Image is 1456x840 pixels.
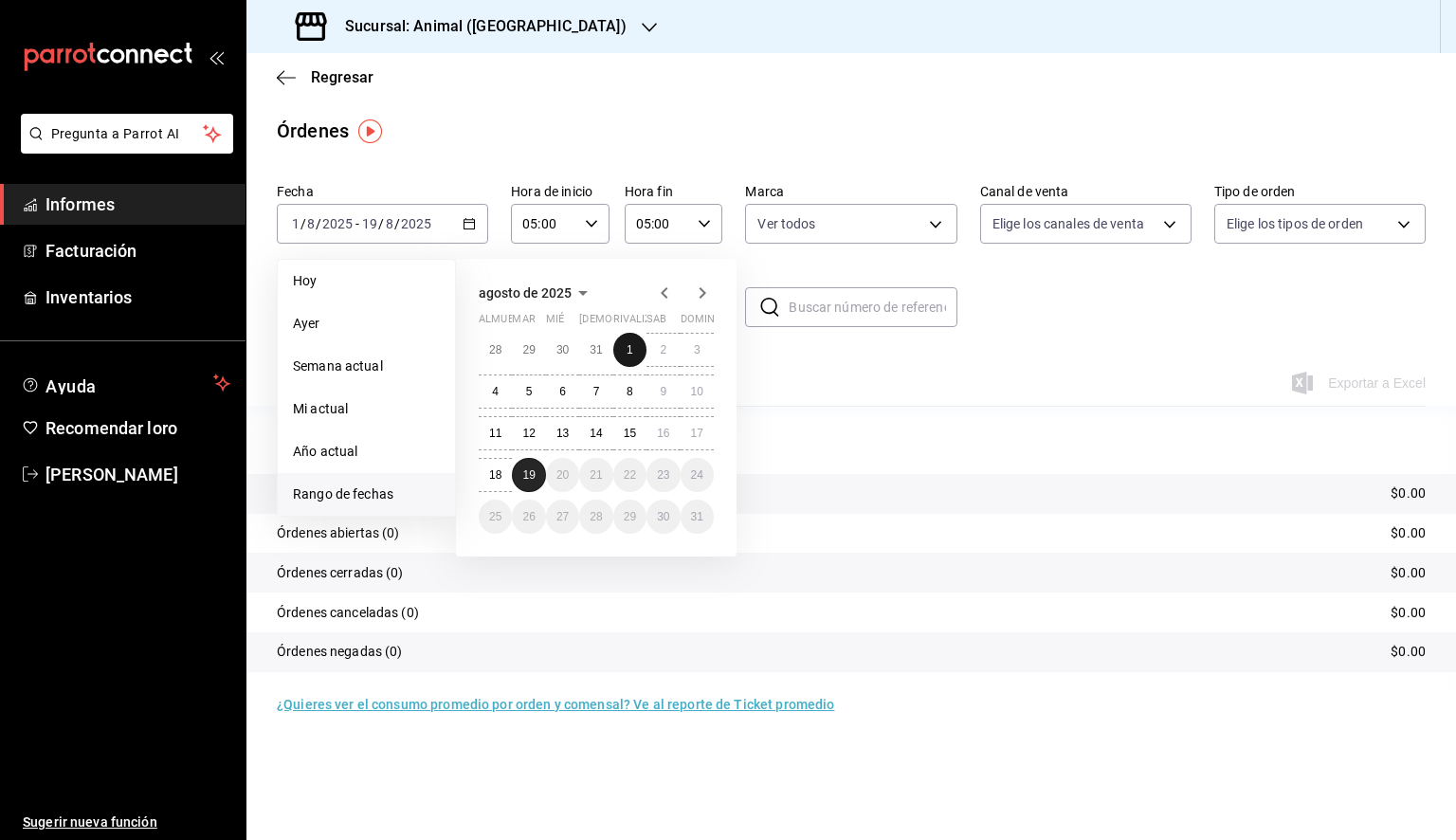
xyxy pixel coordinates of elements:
font: / [300,216,306,231]
font: Año actual [293,444,357,459]
font: Órdenes [277,119,349,142]
abbr: 2 de agosto de 2025 [660,343,666,356]
abbr: 26 de agosto de 2025 [522,510,535,523]
abbr: 14 de agosto de 2025 [590,427,602,440]
font: Elige los canales de venta [992,216,1144,231]
font: 29 [624,510,636,523]
font: 29 [522,343,535,356]
font: 14 [590,427,602,440]
font: 12 [522,427,535,440]
button: 18 de agosto de 2025 [479,458,512,492]
abbr: 27 de agosto de 2025 [556,510,569,523]
button: 5 de agosto de 2025 [512,374,545,409]
abbr: sábado [646,313,666,333]
font: Ayer [293,316,320,331]
abbr: martes [512,313,535,333]
font: $0.00 [1391,644,1426,659]
font: $0.00 [1391,565,1426,580]
abbr: 31 de julio de 2025 [590,343,602,356]
font: / [316,216,321,231]
font: Canal de venta [980,184,1069,199]
font: Inventarios [45,287,132,307]
abbr: domingo [681,313,726,333]
font: 25 [489,510,501,523]
font: Recomendar loro [45,418,177,438]
button: 28 de agosto de 2025 [579,500,612,534]
button: 4 de agosto de 2025 [479,374,512,409]
button: 7 de agosto de 2025 [579,374,612,409]
font: 24 [691,468,703,482]
font: rivalizar [613,313,665,325]
input: ---- [400,216,432,231]
button: 2 de agosto de 2025 [646,333,680,367]
button: 26 de agosto de 2025 [512,500,545,534]
font: Hora fin [625,184,673,199]
button: 22 de agosto de 2025 [613,458,646,492]
abbr: 30 de agosto de 2025 [657,510,669,523]
font: Ayuda [45,376,97,396]
font: 28 [489,343,501,356]
button: 31 de julio de 2025 [579,333,612,367]
button: 16 de agosto de 2025 [646,416,680,450]
button: Pregunta a Parrot AI [21,114,233,154]
font: Ver todos [757,216,815,231]
font: 31 [590,343,602,356]
font: 20 [556,468,569,482]
button: Regresar [277,68,373,86]
font: Tipo de orden [1214,184,1296,199]
button: 21 de agosto de 2025 [579,458,612,492]
abbr: 21 de agosto de 2025 [590,468,602,482]
button: 19 de agosto de 2025 [512,458,545,492]
font: / [394,216,400,231]
abbr: miércoles [546,313,564,333]
font: 11 [489,427,501,440]
input: -- [385,216,394,231]
abbr: 10 de agosto de 2025 [691,385,703,398]
button: 8 de agosto de 2025 [613,374,646,409]
font: $0.00 [1391,525,1426,540]
font: 9 [660,385,666,398]
font: sab [646,313,666,325]
font: - [355,216,359,231]
abbr: 15 de agosto de 2025 [624,427,636,440]
font: mié [546,313,564,325]
abbr: 3 de agosto de 2025 [694,343,701,356]
input: -- [291,216,300,231]
font: $0.00 [1391,485,1426,501]
abbr: 20 de agosto de 2025 [556,468,569,482]
abbr: 17 de agosto de 2025 [691,427,703,440]
button: 13 de agosto de 2025 [546,416,579,450]
font: 10 [691,385,703,398]
abbr: 25 de agosto de 2025 [489,510,501,523]
abbr: 23 de agosto de 2025 [657,468,669,482]
font: 1 [627,343,633,356]
button: 12 de agosto de 2025 [512,416,545,450]
input: -- [306,216,316,231]
a: Pregunta a Parrot AI [13,137,233,157]
abbr: 31 de agosto de 2025 [691,510,703,523]
font: 23 [657,468,669,482]
abbr: 9 de agosto de 2025 [660,385,666,398]
font: 21 [590,468,602,482]
button: 28 de julio de 2025 [479,333,512,367]
button: 15 de agosto de 2025 [613,416,646,450]
font: 18 [489,468,501,482]
abbr: 19 de agosto de 2025 [522,468,535,482]
font: 30 [556,343,569,356]
button: 30 de julio de 2025 [546,333,579,367]
font: Órdenes canceladas (0) [277,605,419,620]
font: / [378,216,384,231]
font: mar [512,313,535,325]
font: 15 [624,427,636,440]
button: 25 de agosto de 2025 [479,500,512,534]
font: agosto de 2025 [479,285,572,301]
font: Marca [745,184,784,199]
button: 10 de agosto de 2025 [681,374,714,409]
abbr: 6 de agosto de 2025 [559,385,566,398]
button: 9 de agosto de 2025 [646,374,680,409]
img: Marcador de información sobre herramientas [358,119,382,143]
font: Semana actual [293,358,383,374]
font: 16 [657,427,669,440]
font: 7 [593,385,600,398]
